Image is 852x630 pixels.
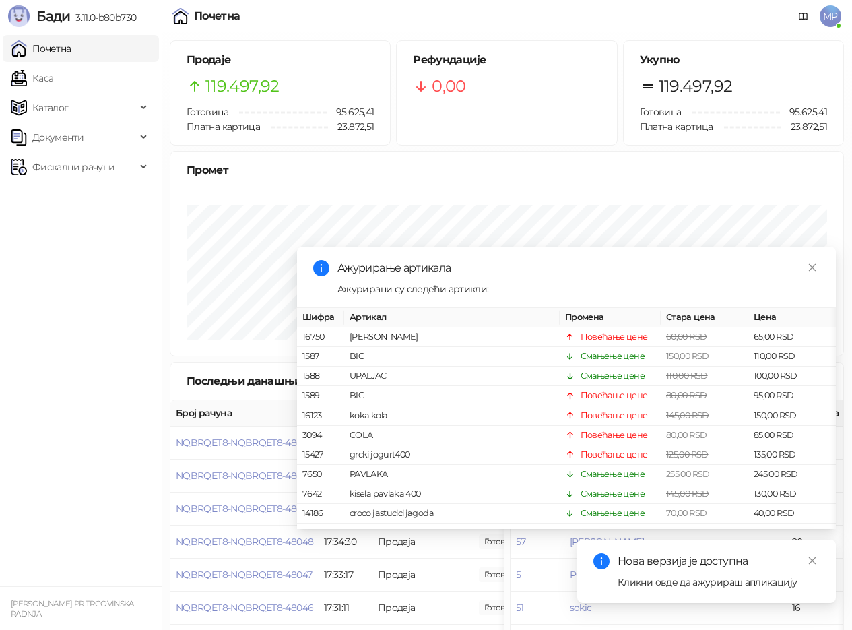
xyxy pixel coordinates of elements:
div: Последњи данашњи рачуни [187,373,366,389]
td: 17:34:30 [319,526,372,559]
td: koka kola [344,406,560,426]
span: 23.872,51 [328,119,374,134]
span: Фискални рачуни [32,154,114,181]
td: croco jastucici jagoda [344,504,560,524]
td: 100,00 RSD [748,367,836,386]
td: 16750 [297,327,344,347]
td: 135,00 RSD [748,445,836,465]
a: Документација [793,5,814,27]
h5: Рефундације [413,52,600,68]
td: 1589 [297,386,344,406]
img: Logo [8,5,30,27]
button: NQBRQET8-NQBRQET8-48046 [176,602,313,614]
th: Артикал [344,308,560,327]
a: Close [805,260,820,275]
span: 3.11.0-b80b730 [70,11,136,24]
td: 14186 [297,504,344,524]
td: COLA [344,426,560,445]
button: sokic [570,602,592,614]
td: 26 [297,524,344,543]
button: NQBRQET8-NQBRQET8-48051 [176,437,310,449]
td: 130,00 RSD [748,484,836,504]
span: Готовина [640,106,682,118]
button: POGACA [570,569,610,581]
span: 23.872,51 [781,119,827,134]
td: 95,00 RSD [748,386,836,406]
a: Close [805,553,820,568]
span: Каталог [32,94,69,121]
td: 65,00 RSD [748,327,836,347]
div: Почетна [194,11,240,22]
span: 60,00 RSD [666,332,707,342]
td: 245,00 RSD [748,465,836,484]
h5: Продаје [187,52,374,68]
td: Продаја [372,559,473,592]
button: NQBRQET8-NQBRQET8-48047 [176,569,312,581]
span: info-circle [593,553,610,569]
span: Бади [36,8,70,24]
td: 15427 [297,445,344,465]
td: BIC [344,347,560,367]
td: 1587 [297,347,344,367]
td: Продаја [372,592,473,625]
span: close [808,556,817,565]
div: Нова верзија је доступна [618,553,820,569]
div: Промет [187,162,827,179]
td: grcki jogurt400 [344,445,560,465]
div: Ажурирање артикала [337,260,820,276]
td: 1588 [297,367,344,386]
button: 5 [516,569,521,581]
td: Продаја [372,526,473,559]
span: 95.625,41 [327,104,374,119]
span: 80,00 RSD [666,390,707,400]
span: 145,00 RSD [666,489,709,499]
td: 3094 [297,426,344,445]
button: [PERSON_NAME] [570,536,645,548]
span: Платна картица [187,121,260,133]
div: Повећање цене [581,448,648,462]
span: 119.497,92 [205,73,280,99]
span: 110,00 RSD [666,371,708,381]
span: 119.497,92 [659,73,733,99]
td: 40,00 RSD [748,504,836,524]
span: 0,00 [432,73,465,99]
span: 470,00 [479,534,525,549]
td: 17:33:17 [319,559,372,592]
td: [PERSON_NAME] [344,327,560,347]
td: UPALJAC [344,367,560,386]
a: Почетна [11,35,71,62]
td: 17:31:11 [319,592,372,625]
div: Смањење цене [581,507,645,520]
th: Шифра [297,308,344,327]
div: Смањење цене [581,487,645,501]
span: 235,00 [479,567,525,582]
span: 70,00 RSD [666,508,707,518]
td: BIC [344,386,560,406]
small: [PERSON_NAME] PR TRGOVINSKA RADNJA [11,599,134,619]
span: Платна картица [640,121,713,133]
span: 260,00 RSD [666,528,711,538]
button: NQBRQET8-NQBRQET8-48050 [176,470,313,482]
div: Кликни овде да ажурираш апликацију [618,575,820,590]
div: Смањење цене [581,369,645,383]
div: Повећање цене [581,409,648,422]
button: NQBRQET8-NQBRQET8-48048 [176,536,313,548]
td: 85,00 RSD [748,426,836,445]
div: Ажурирани су следећи артикли: [337,282,820,296]
span: close [808,263,817,272]
td: 7642 [297,484,344,504]
td: 150,00 RSD [748,406,836,426]
th: Промена [560,308,661,327]
div: Повећање цене [581,389,648,402]
th: Цена [748,308,836,327]
span: 154,75 [479,600,525,615]
div: Смањење цене [581,468,645,481]
button: 51 [516,602,524,614]
span: MP [820,5,841,27]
